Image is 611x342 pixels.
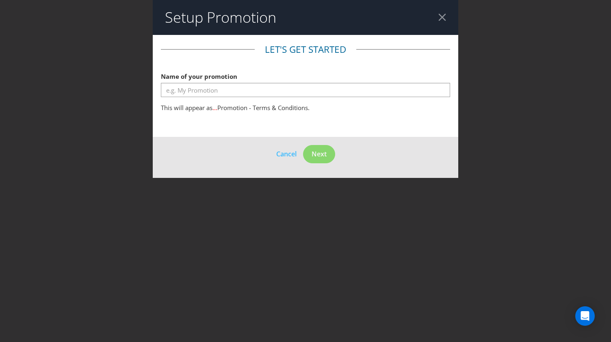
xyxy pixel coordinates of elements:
[165,9,276,26] h2: Setup Promotion
[161,72,237,80] span: Name of your promotion
[276,149,297,159] button: Cancel
[255,43,356,56] legend: Let's get started
[303,145,335,163] button: Next
[217,104,310,112] span: Promotion - Terms & Conditions.
[276,149,297,158] span: Cancel
[212,104,217,112] span: ...
[312,149,327,158] span: Next
[161,104,212,112] span: This will appear as
[575,306,595,326] div: Open Intercom Messenger
[161,83,450,97] input: e.g. My Promotion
